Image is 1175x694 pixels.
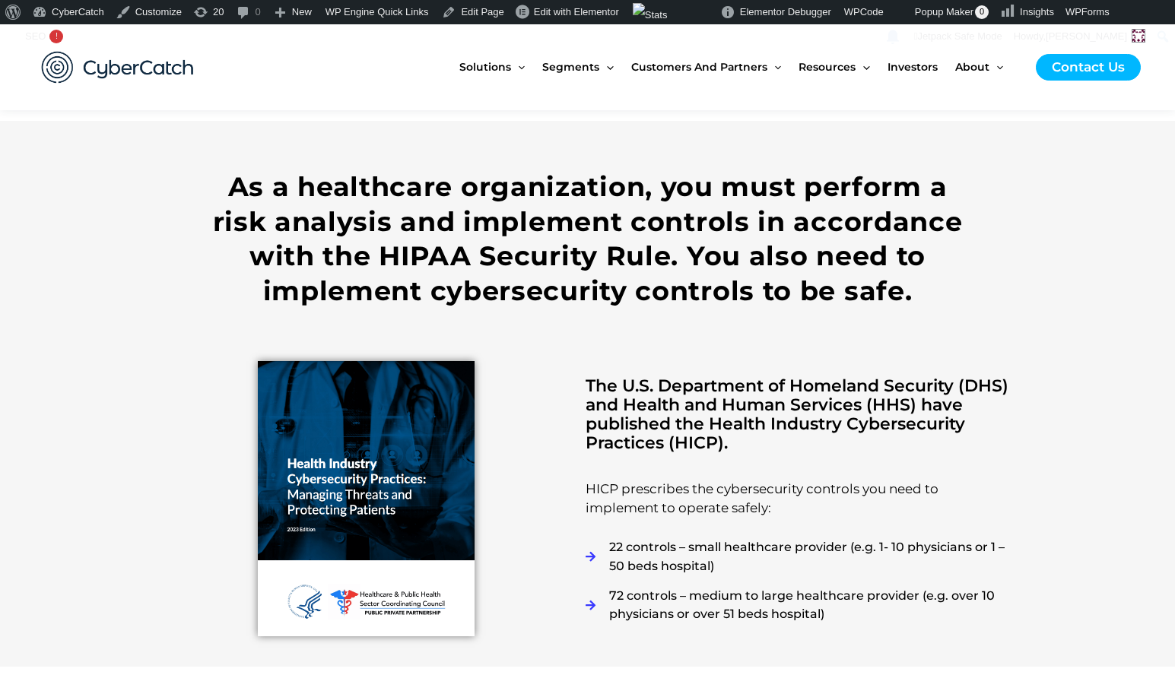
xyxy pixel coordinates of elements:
[955,35,989,99] span: About
[633,3,668,27] img: Views over 48 hours. Click for more Jetpack Stats.
[25,30,46,42] span: SEO
[27,36,209,99] img: CyberCatch
[586,481,938,515] span: HICP prescribes the cybersecurity controls you need to implement to operate safely:
[856,35,869,99] span: Menu Toggle
[1046,30,1127,42] span: [PERSON_NAME]
[1008,24,1151,49] a: Howdy,
[1036,54,1141,81] a: Contact Us
[586,377,1013,452] p: The U.S. Department of Homeland Security (DHS) and Health and Human Services (HHS) have published...
[989,35,1003,99] span: Menu Toggle
[975,5,989,19] span: 0
[799,35,856,99] span: Resources
[459,35,511,99] span: Solutions
[888,35,938,99] span: Investors
[534,6,619,17] span: Edit with Elementor
[595,538,1013,576] span: 22 controls – small healthcare provider (e.g. 1- 10 physicians or 1 – 50 beds hospital)
[595,587,1013,625] span: 72 controls – medium to large healthcare provider (e.g. over 10 physicians or over 51 beds hospital)
[599,35,613,99] span: Menu Toggle
[542,35,599,99] span: Segments
[767,35,781,99] span: Menu Toggle
[914,30,1002,42] span: Jetpack Safe Mode
[459,35,1021,99] nav: Site Navigation: New Main Menu
[511,35,525,99] span: Menu Toggle
[888,35,955,99] a: Investors
[631,35,767,99] span: Customers and Partners
[49,30,63,43] div: !
[202,170,974,308] h2: As a healthcare organization, you must perform a risk analysis and implement controls in accordan...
